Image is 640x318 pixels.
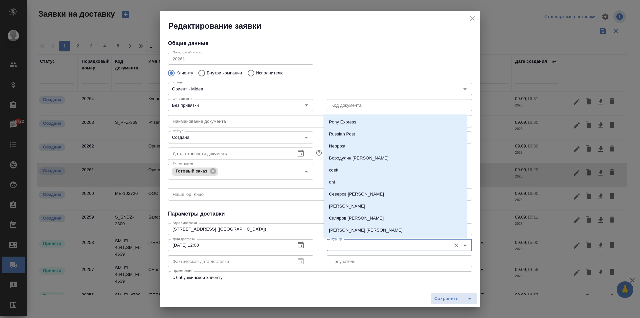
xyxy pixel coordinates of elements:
[173,227,467,232] textarea: [STREET_ADDRESS] ([GEOGRAPHIC_DATA])
[302,167,311,176] button: Open
[329,155,389,162] p: Бородулин [PERSON_NAME]
[302,100,311,110] button: Open
[329,167,338,174] p: cdek
[329,119,356,125] p: Pony Express
[467,13,477,23] button: close
[460,241,470,250] button: Close
[329,227,403,234] p: [PERSON_NAME] [PERSON_NAME]
[172,169,211,174] span: Готовый заказ
[329,203,365,210] p: [PERSON_NAME]
[315,148,323,157] button: Если заполнить эту дату, автоматически создастся заявка, чтобы забрать готовые документы
[431,293,462,305] button: Сохранить
[168,210,472,218] h4: Параметры доставки
[434,295,459,303] span: Сохранить
[452,241,461,250] button: Очистить
[168,39,472,47] h4: Общие данные
[168,21,480,31] h2: Редактирование заявки
[329,179,335,186] p: dhl
[329,215,384,222] p: Скляров [PERSON_NAME]
[302,133,311,142] button: Open
[329,143,345,149] p: Neppost
[329,131,355,137] p: Russian Post
[460,84,470,94] button: Open
[256,70,284,76] p: Исполнителю
[207,70,242,76] p: Внутри компании
[431,293,477,305] div: split button
[176,70,193,76] p: Клиенту
[329,191,384,198] p: Северов [PERSON_NAME]
[172,168,218,176] div: Готовый заказ
[173,275,467,280] textarea: с бабушкинской клиенту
